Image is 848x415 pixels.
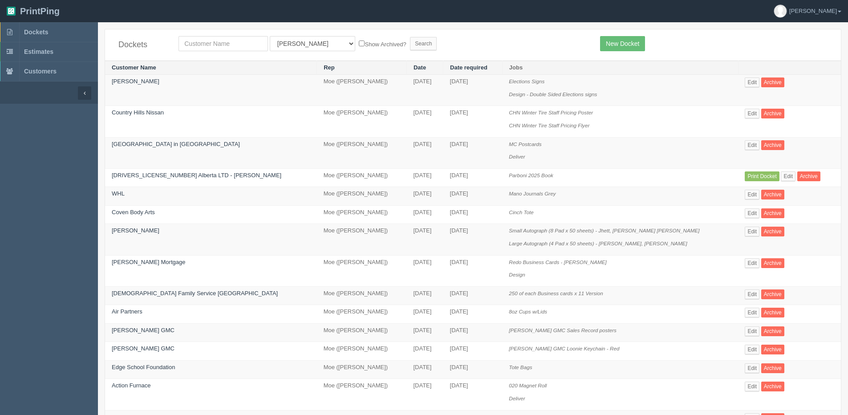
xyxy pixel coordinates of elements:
[509,154,525,159] i: Deliver
[24,28,48,36] span: Dockets
[112,190,125,197] a: WHL
[112,259,185,265] a: [PERSON_NAME] Mortgage
[509,364,532,370] i: Tote Bags
[509,209,533,215] i: Cinch Tote
[317,224,407,255] td: Moe ([PERSON_NAME])
[509,78,544,84] i: Elections Signs
[797,171,820,181] a: Archive
[324,64,335,71] a: Rep
[600,36,645,51] a: New Docket
[509,191,556,196] i: Mano Journals Grey
[774,5,787,17] img: avatar_default-7531ab5dedf162e01f1e0bb0964e6a185e93c5c22dfe317fb01d7f8cd2b1632c.jpg
[509,240,687,246] i: Large Autograph (4 Pad x 50 sheets) - [PERSON_NAME], [PERSON_NAME]
[761,77,784,87] a: Archive
[112,227,159,234] a: [PERSON_NAME]
[509,172,553,178] i: Parboni 2025 Book
[443,286,503,305] td: [DATE]
[745,227,759,236] a: Edit
[406,75,443,106] td: [DATE]
[317,75,407,106] td: Moe ([PERSON_NAME])
[509,122,589,128] i: CHN Winter Tire Staff Pricing Flyer
[406,342,443,361] td: [DATE]
[443,137,503,168] td: [DATE]
[509,346,619,351] i: [PERSON_NAME] GMC Loonie Keychain - Red
[406,323,443,342] td: [DATE]
[509,290,603,296] i: 250 of each Business cards x 11 Version
[406,106,443,137] td: [DATE]
[112,308,142,315] a: Air Partners
[317,205,407,224] td: Moe ([PERSON_NAME])
[317,137,407,168] td: Moe ([PERSON_NAME])
[317,323,407,342] td: Moe ([PERSON_NAME])
[761,190,784,199] a: Archive
[317,360,407,379] td: Moe ([PERSON_NAME])
[406,360,443,379] td: [DATE]
[359,39,406,49] label: Show Archived?
[509,309,547,314] i: 8oz Cups w/Lids
[761,140,784,150] a: Archive
[745,382,759,391] a: Edit
[317,168,407,187] td: Moe ([PERSON_NAME])
[509,91,597,97] i: Design - Double Sided Elections signs
[112,109,164,116] a: Country Hills Nissan
[761,289,784,299] a: Archive
[761,227,784,236] a: Archive
[317,255,407,286] td: Moe ([PERSON_NAME])
[406,255,443,286] td: [DATE]
[745,289,759,299] a: Edit
[443,106,503,137] td: [DATE]
[745,208,759,218] a: Edit
[745,363,759,373] a: Edit
[761,326,784,336] a: Archive
[509,141,541,147] i: MC Postcards
[745,308,759,317] a: Edit
[317,305,407,324] td: Moe ([PERSON_NAME])
[450,64,487,71] a: Date required
[359,41,365,46] input: Show Archived?
[118,41,165,49] h4: Dockets
[7,7,16,16] img: logo-3e63b451c926e2ac314895c53de4908e5d424f24456219fb08d385ab2e579770.png
[410,37,437,50] input: Search
[781,171,795,181] a: Edit
[414,64,426,71] a: Date
[761,345,784,354] a: Archive
[406,168,443,187] td: [DATE]
[745,326,759,336] a: Edit
[112,364,175,370] a: Edge School Foundation
[509,327,617,333] i: [PERSON_NAME] GMC Sales Record posters
[112,172,281,179] a: [DRIVERS_LICENSE_NUMBER] Alberta LTD - [PERSON_NAME]
[443,75,503,106] td: [DATE]
[443,379,503,410] td: [DATE]
[317,342,407,361] td: Moe ([PERSON_NAME])
[24,48,53,55] span: Estimates
[317,379,407,410] td: Moe ([PERSON_NAME])
[443,360,503,379] td: [DATE]
[443,187,503,206] td: [DATE]
[761,258,784,268] a: Archive
[406,137,443,168] td: [DATE]
[745,109,759,118] a: Edit
[406,205,443,224] td: [DATE]
[509,228,699,233] i: Small Autograph (8 Pad x 50 sheets) - Jhett, [PERSON_NAME] [PERSON_NAME]
[406,286,443,305] td: [DATE]
[406,224,443,255] td: [DATE]
[317,286,407,305] td: Moe ([PERSON_NAME])
[443,255,503,286] td: [DATE]
[745,171,779,181] a: Print Docket
[745,190,759,199] a: Edit
[406,305,443,324] td: [DATE]
[317,106,407,137] td: Moe ([PERSON_NAME])
[745,77,759,87] a: Edit
[317,187,407,206] td: Moe ([PERSON_NAME])
[112,141,240,147] a: [GEOGRAPHIC_DATA] in [GEOGRAPHIC_DATA]
[443,168,503,187] td: [DATE]
[745,345,759,354] a: Edit
[502,61,738,75] th: Jobs
[112,327,174,334] a: [PERSON_NAME] GMC
[24,68,57,75] span: Customers
[112,209,155,216] a: Coven Body Arts
[443,305,503,324] td: [DATE]
[112,78,159,85] a: [PERSON_NAME]
[509,395,525,401] i: Deliver
[761,208,784,218] a: Archive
